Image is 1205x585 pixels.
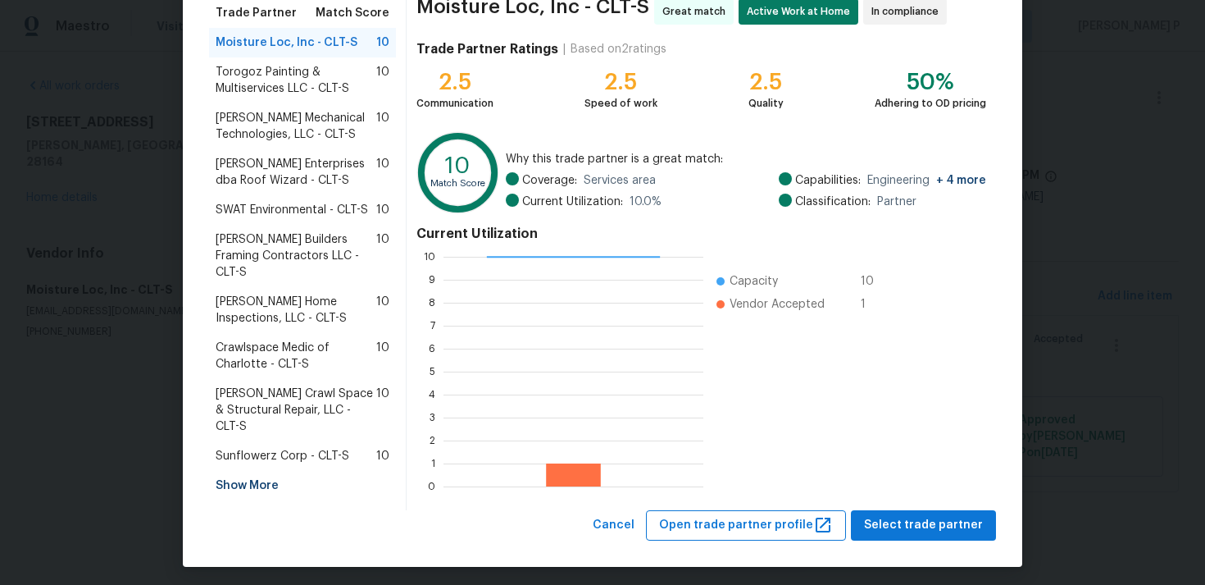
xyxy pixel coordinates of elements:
text: 2 [430,436,435,446]
div: 2.5 [416,74,493,90]
span: Cancel [593,515,634,536]
div: 2.5 [584,74,657,90]
text: 3 [430,413,435,423]
span: 10 [376,156,389,189]
span: In compliance [871,3,945,20]
span: 10 [376,34,389,51]
button: Open trade partner profile [646,510,846,541]
h4: Current Utilization [416,226,986,242]
span: Coverage: [522,172,577,189]
span: Vendor Accepted [730,296,825,313]
span: Select trade partner [864,515,983,536]
h4: Trade Partner Ratings [416,41,558,57]
span: 1 [861,296,887,313]
span: 10.0 % [630,194,662,210]
span: [PERSON_NAME] Builders Framing Contractors LLC - CLT-S [216,231,376,281]
span: Great match [662,3,732,20]
span: [PERSON_NAME] Enterprises dba Roof Wizard - CLT-S [216,156,376,189]
span: Sunflowerz Corp - CLT-S [216,448,349,464]
span: Partner [877,194,916,210]
span: [PERSON_NAME] Crawl Space & Structural Repair, LLC - CLT-S [216,386,376,435]
span: Active Work at Home [747,3,857,20]
span: [PERSON_NAME] Home Inspections, LLC - CLT-S [216,294,376,327]
span: Capabilities: [795,172,861,189]
span: + 4 more [936,175,986,186]
div: 2.5 [748,74,784,90]
text: 10 [445,154,471,177]
text: 7 [430,321,435,331]
span: [PERSON_NAME] Mechanical Technologies, LLC - CLT-S [216,110,376,143]
span: Classification: [795,194,871,210]
button: Select trade partner [851,510,996,541]
span: Capacity [730,273,778,290]
div: | [558,41,571,57]
span: Torogoz Painting & Multiservices LLC - CLT-S [216,64,376,97]
button: Cancel [586,510,641,541]
span: 10 [376,386,389,435]
span: Services area [584,172,656,189]
text: Match Score [430,179,485,188]
span: Open trade partner profile [659,515,833,536]
text: 5 [430,367,435,377]
text: 8 [429,298,435,308]
text: 0 [428,482,435,491]
text: 1 [431,459,435,468]
span: 10 [376,340,389,372]
div: Communication [416,95,493,112]
span: Why this trade partner is a great match: [506,151,986,167]
div: Quality [748,95,784,112]
span: 10 [376,294,389,327]
span: 10 [376,64,389,97]
span: 10 [376,110,389,143]
span: Moisture Loc, Inc - CLT-S [216,34,357,51]
span: Engineering [867,172,986,189]
div: 50% [875,74,986,90]
span: 10 [376,448,389,464]
div: Show More [209,471,396,500]
text: 4 [429,390,435,400]
div: Adhering to OD pricing [875,95,986,112]
span: Current Utilization: [522,194,623,210]
text: 10 [424,252,435,262]
span: Trade Partner [216,5,297,21]
span: 10 [376,231,389,281]
span: 10 [861,273,887,290]
span: Match Score [316,5,389,21]
text: 6 [429,344,435,354]
span: SWAT Environmental - CLT-S [216,202,368,218]
div: Based on 2 ratings [571,41,666,57]
span: 10 [376,202,389,218]
div: Speed of work [584,95,657,112]
span: Crawlspace Medic of Charlotte - CLT-S [216,340,376,372]
text: 9 [429,275,435,285]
